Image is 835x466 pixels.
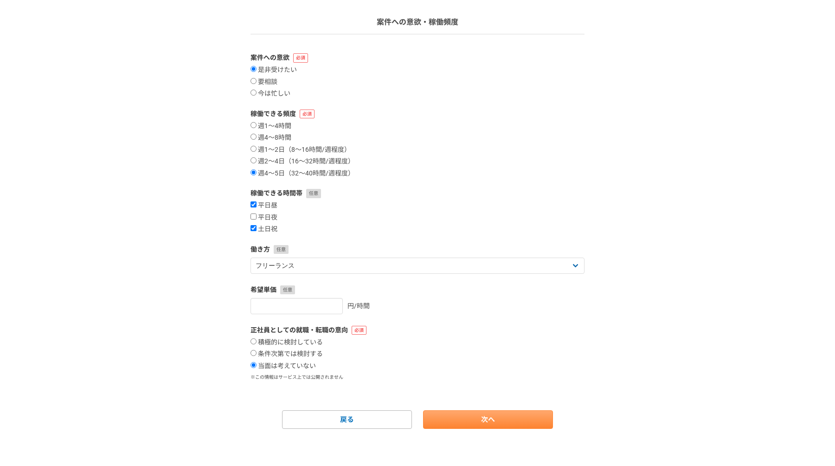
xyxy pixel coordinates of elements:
a: 戻る [282,410,412,429]
label: 平日夜 [250,214,277,222]
label: 要相談 [250,78,277,86]
label: 週4〜8時間 [250,134,291,142]
input: 土日祝 [250,225,257,231]
label: 週2〜4日（16〜32時間/週程度） [250,157,354,166]
p: ※この情報はサービス上では公開されません [250,374,584,381]
input: 条件次第では検討する [250,350,257,356]
label: 条件次第では検討する [250,350,323,358]
input: 週2〜4日（16〜32時間/週程度） [250,157,257,163]
input: 週4〜5日（32〜40時間/週程度） [250,169,257,175]
label: 当面は考えていない [250,362,316,370]
label: 是非受けたい [250,66,297,74]
input: 要相談 [250,78,257,84]
input: 平日夜 [250,214,257,220]
label: 週4〜5日（32〜40時間/週程度） [250,169,354,178]
input: 週1〜4時間 [250,122,257,128]
label: 土日祝 [250,225,277,233]
p: 案件への意欲・稼働頻度 [377,17,458,28]
label: 週1〜2日（8〜16時間/週程度） [250,146,351,154]
input: 積極的に検討している [250,338,257,344]
label: 案件への意欲 [250,53,584,63]
input: 是非受けたい [250,66,257,72]
label: 稼働できる頻度 [250,109,584,119]
label: 今は忙しい [250,90,290,98]
label: 働き方 [250,245,584,254]
label: 週1〜4時間 [250,122,291,130]
label: 稼働できる時間帯 [250,188,584,198]
a: 次へ [423,410,553,429]
span: 円/時間 [347,302,370,310]
input: 週4〜8時間 [250,134,257,140]
label: 正社員としての就職・転職の意向 [250,325,584,335]
label: 平日昼 [250,201,277,210]
input: 今は忙しい [250,90,257,96]
label: 積極的に検討している [250,338,323,347]
label: 希望単価 [250,285,584,295]
input: 週1〜2日（8〜16時間/週程度） [250,146,257,152]
input: 当面は考えていない [250,362,257,368]
input: 平日昼 [250,201,257,207]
